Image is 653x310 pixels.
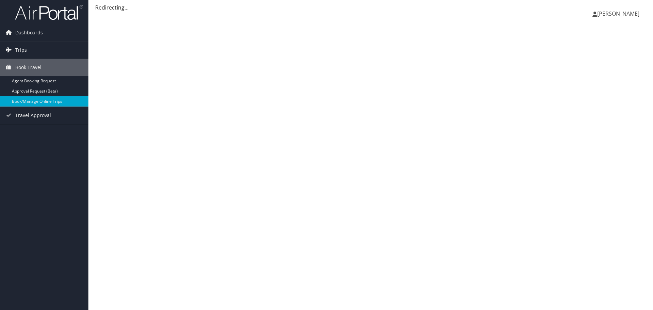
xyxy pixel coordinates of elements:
[15,42,27,59] span: Trips
[597,10,639,17] span: [PERSON_NAME]
[15,59,41,76] span: Book Travel
[15,24,43,41] span: Dashboards
[15,107,51,124] span: Travel Approval
[592,3,646,24] a: [PERSON_NAME]
[15,4,83,20] img: airportal-logo.png
[95,3,646,12] div: Redirecting...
